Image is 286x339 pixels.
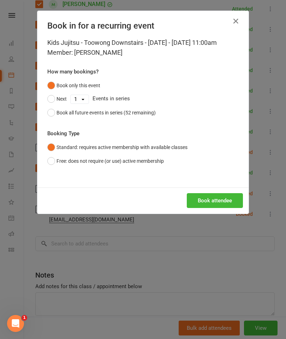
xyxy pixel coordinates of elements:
[47,92,239,106] div: Events in series
[7,315,24,332] iframe: Intercom live chat
[47,67,99,76] label: How many bookings?
[47,92,67,106] button: Next
[47,129,79,138] label: Booking Type
[47,141,187,154] button: Standard: requires active membership with available classes
[230,16,242,27] button: Close
[47,38,239,58] div: Kids Jujitsu - Toowong Downstairs - [DATE] - [DATE] 11:00am Member: [PERSON_NAME]
[56,109,156,117] div: Book all future events in series (52 remaining)
[47,79,100,92] button: Book only this event
[22,315,27,321] span: 1
[47,154,164,168] button: Free: does not require (or use) active membership
[187,193,243,208] button: Book attendee
[47,21,239,31] h4: Book in for a recurring event
[47,106,156,119] button: Book all future events in series (52 remaining)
